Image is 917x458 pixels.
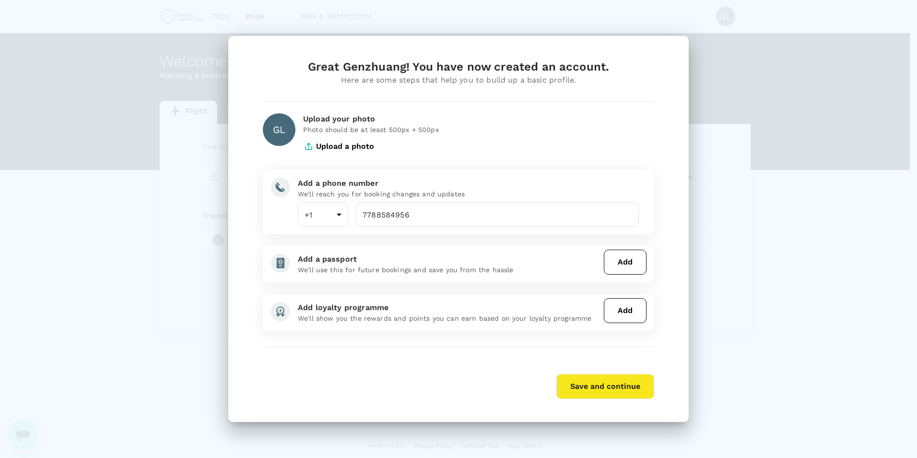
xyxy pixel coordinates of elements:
button: Add [604,298,647,323]
img: add-loyalty [270,302,290,321]
span: +1 [305,210,312,219]
button: Save and continue [556,374,654,399]
button: Upload a photo [303,134,374,158]
div: Here are some steps that help you to build up a basic profile. [263,74,654,86]
div: Add a passport [298,253,600,265]
div: Great Genzhuang! You have now created an account. [263,59,654,74]
div: Upload your photo [303,113,654,125]
p: Photo should be at least 500px × 500px [303,125,654,134]
img: add-passport [270,253,290,273]
p: We'll show you the rewards and points you can earn based on your loyalty programme [298,313,600,323]
input: Your phone number [356,203,639,227]
div: Add loyalty programme [298,302,600,313]
p: We'll use this for future bookings and save you from the hassle [298,265,600,275]
button: Add [604,250,647,275]
div: Add a phone number [298,178,639,189]
p: We'll reach you for booking changes and updates [298,189,639,199]
div: GL [263,113,295,146]
img: add-phone-number [270,178,290,197]
div: +1 [298,203,348,227]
